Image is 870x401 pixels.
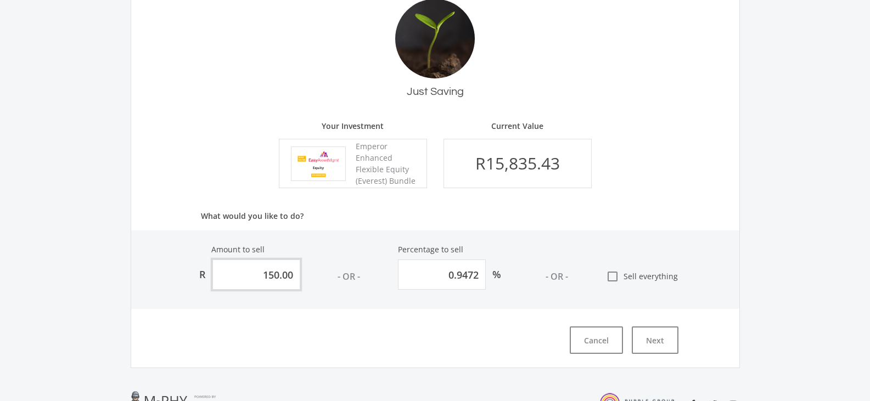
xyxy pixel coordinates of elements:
[201,210,669,230] p: What would you like to do?
[353,140,422,187] div: Emperor Enhanced Flexible Equity (Everest) Bundle
[491,120,543,132] p: Current Value
[632,326,678,354] button: Next
[338,270,360,283] div: - OR -
[475,155,560,172] div: R15,835.43
[546,270,568,283] div: - OR -
[291,146,346,181] img: EMPBundle_EEquity.png
[486,259,508,290] div: %
[316,120,390,139] p: Your Investment
[131,85,739,98] h3: Just Saving
[193,244,265,255] label: Amount to sell
[570,326,623,354] button: Cancel
[398,244,463,255] label: Percentage to sell
[619,270,678,282] span: Sell everything
[606,270,619,283] i: check_box_outline_blank
[193,259,212,290] div: R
